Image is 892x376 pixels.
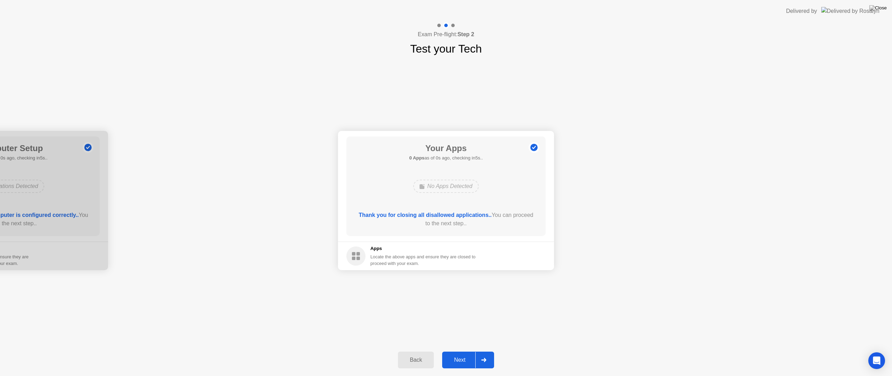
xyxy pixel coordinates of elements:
button: Back [398,352,434,368]
h5: as of 0s ago, checking in5s.. [409,155,483,162]
div: Back [400,357,432,363]
h5: Apps [370,245,476,252]
h1: Your Apps [409,142,483,155]
div: Delivered by [786,7,817,15]
div: You can proceed to the next step.. [356,211,536,228]
b: Step 2 [457,31,474,37]
img: Close [869,5,887,11]
h1: Test your Tech [410,40,482,57]
button: Next [442,352,494,368]
b: Thank you for closing all disallowed applications.. [359,212,492,218]
h4: Exam Pre-flight: [418,30,474,39]
img: Delivered by Rosalyn [821,7,879,15]
b: 0 Apps [409,155,424,160]
div: Open Intercom Messenger [868,352,885,369]
div: Next [444,357,475,363]
div: Locate the above apps and ensure they are closed to proceed with your exam. [370,253,476,267]
div: No Apps Detected [413,180,478,193]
